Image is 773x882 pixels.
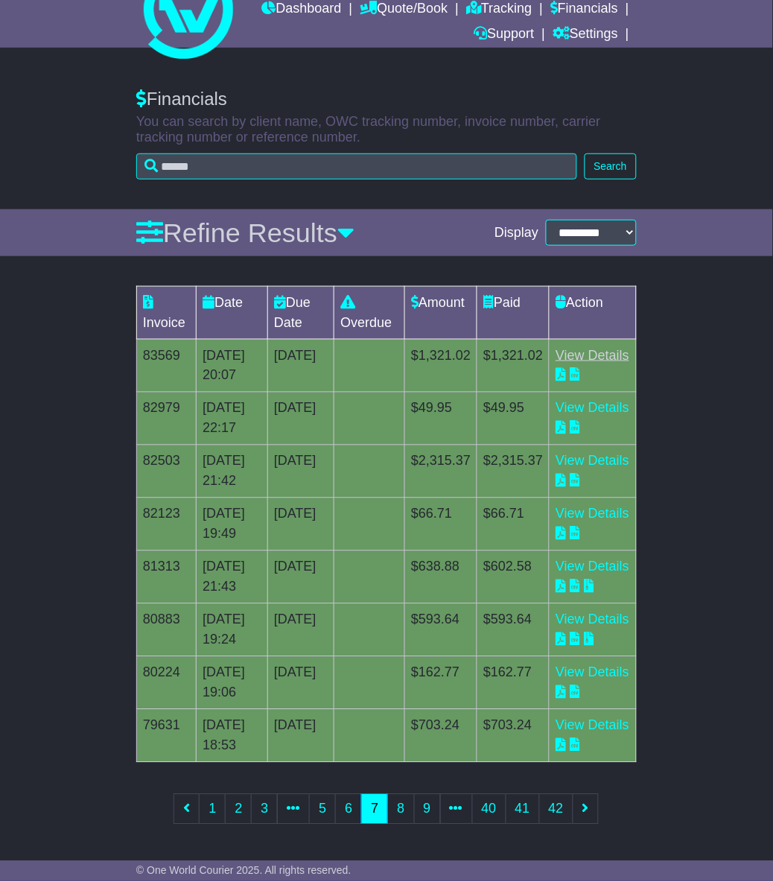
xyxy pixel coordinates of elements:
td: $638.88 [405,551,477,604]
a: Support [474,22,535,48]
td: $703.24 [477,710,550,763]
a: 8 [387,794,414,825]
td: $66.71 [405,498,477,551]
a: Refine Results [136,218,354,248]
td: 80224 [137,657,197,710]
td: $593.64 [405,604,477,657]
td: Invoice [137,287,197,340]
td: [DATE] 20:07 [197,340,268,393]
td: [DATE] 19:49 [197,498,268,551]
td: Date [197,287,268,340]
a: View Details [556,665,629,680]
td: [DATE] 19:24 [197,604,268,657]
a: View Details [556,401,629,416]
td: Action [550,287,637,340]
td: $703.24 [405,710,477,763]
td: $2,315.37 [477,445,550,498]
td: [DATE] [268,710,334,763]
a: 7 [361,794,388,825]
td: [DATE] 21:43 [197,551,268,604]
td: $2,315.37 [405,445,477,498]
a: View Details [556,718,629,733]
a: View Details [556,507,629,521]
a: 41 [506,794,540,825]
td: $66.71 [477,498,550,551]
td: [DATE] [268,340,334,393]
a: 1 [199,794,226,825]
td: [DATE] [268,604,334,657]
a: View Details [556,559,629,574]
td: Due Date [268,287,334,340]
td: 82123 [137,498,197,551]
td: $593.64 [477,604,550,657]
td: $49.95 [477,393,550,445]
td: [DATE] [268,551,334,604]
td: $1,321.02 [405,340,477,393]
td: $1,321.02 [477,340,550,393]
a: View Details [556,348,629,363]
a: View Details [556,612,629,627]
td: [DATE] [268,498,334,551]
a: 6 [335,794,362,825]
td: 80883 [137,604,197,657]
td: Paid [477,287,550,340]
a: 3 [251,794,278,825]
span: © One World Courier 2025. All rights reserved. [136,865,351,877]
td: 82979 [137,393,197,445]
td: $162.77 [405,657,477,710]
td: 82503 [137,445,197,498]
td: 79631 [137,710,197,763]
td: [DATE] 19:06 [197,657,268,710]
td: [DATE] 18:53 [197,710,268,763]
td: $49.95 [405,393,477,445]
td: 81313 [137,551,197,604]
td: [DATE] 22:17 [197,393,268,445]
button: Search [585,153,637,180]
td: [DATE] 21:42 [197,445,268,498]
td: [DATE] [268,657,334,710]
td: [DATE] [268,393,334,445]
td: $162.77 [477,657,550,710]
td: Amount [405,287,477,340]
td: 83569 [137,340,197,393]
a: 40 [472,794,506,825]
div: Financials [136,89,637,110]
td: Overdue [334,287,405,340]
a: 5 [309,794,336,825]
p: You can search by client name, OWC tracking number, invoice number, carrier tracking number or re... [136,114,637,146]
a: 2 [225,794,252,825]
a: 9 [414,794,441,825]
a: Settings [553,22,618,48]
a: View Details [556,454,629,469]
td: $602.58 [477,551,550,604]
td: [DATE] [268,445,334,498]
a: 42 [539,794,573,825]
span: Display [494,225,538,241]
